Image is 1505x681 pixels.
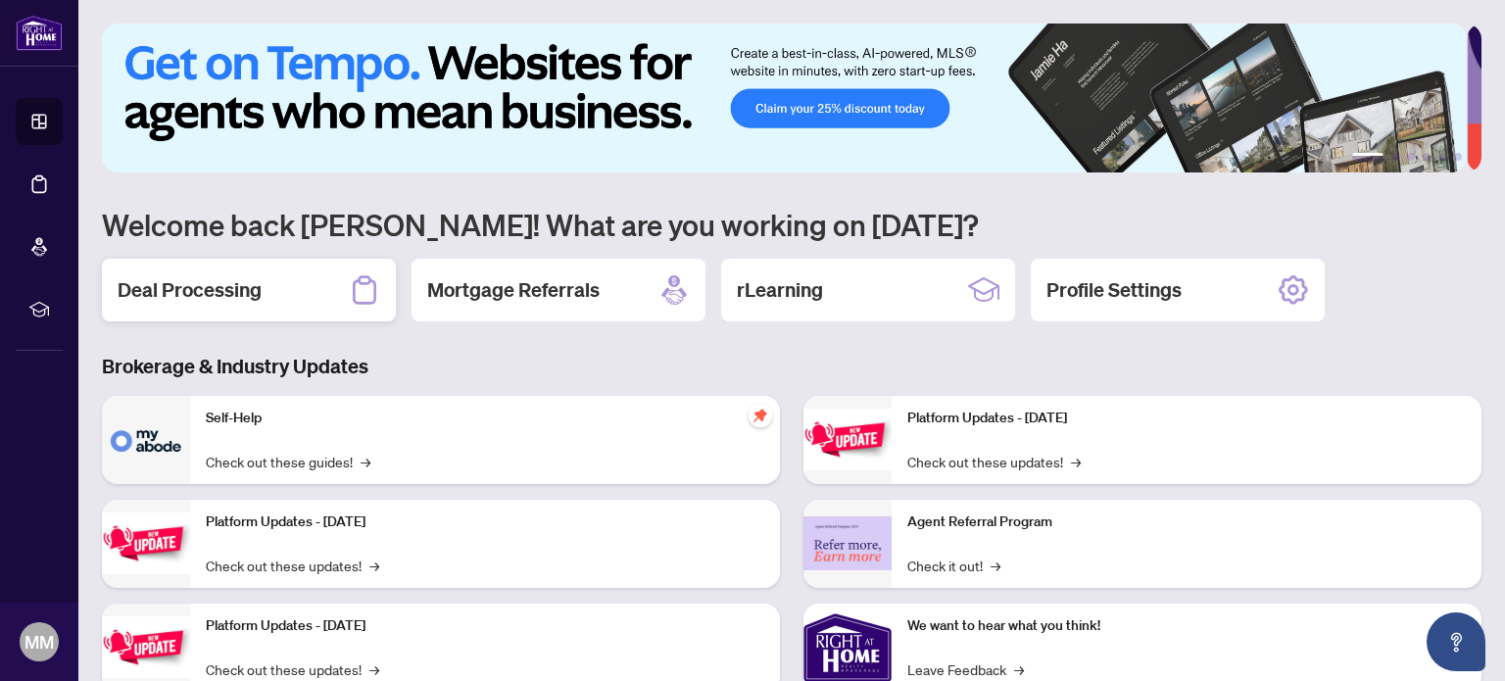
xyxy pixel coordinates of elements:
p: Platform Updates - [DATE] [907,408,1466,429]
button: 3 [1407,153,1415,161]
h1: Welcome back [PERSON_NAME]! What are you working on [DATE]? [102,206,1481,243]
button: 2 [1391,153,1399,161]
img: logo [16,15,63,51]
span: → [369,658,379,680]
h2: Deal Processing [118,276,262,304]
a: Check out these updates!→ [206,555,379,576]
span: MM [24,628,54,656]
p: We want to hear what you think! [907,615,1466,637]
button: 5 [1438,153,1446,161]
img: Slide 0 [102,24,1467,172]
span: → [1071,451,1081,472]
button: 6 [1454,153,1462,161]
h3: Brokerage & Industry Updates [102,353,1481,380]
p: Platform Updates - [DATE] [206,511,764,533]
h2: Mortgage Referrals [427,276,600,304]
a: Leave Feedback→ [907,658,1024,680]
img: Platform Updates - June 23, 2025 [803,409,892,470]
button: 1 [1352,153,1384,161]
img: Self-Help [102,396,190,484]
p: Platform Updates - [DATE] [206,615,764,637]
a: Check it out!→ [907,555,1000,576]
img: Agent Referral Program [803,516,892,570]
span: → [361,451,370,472]
button: 4 [1423,153,1431,161]
a: Check out these updates!→ [206,658,379,680]
img: Platform Updates - September 16, 2025 [102,512,190,574]
a: Check out these updates!→ [907,451,1081,472]
span: → [1014,658,1024,680]
span: → [369,555,379,576]
h2: Profile Settings [1046,276,1182,304]
span: pushpin [749,404,772,427]
img: Platform Updates - July 21, 2025 [102,616,190,678]
a: Check out these guides!→ [206,451,370,472]
h2: rLearning [737,276,823,304]
button: Open asap [1427,612,1485,671]
span: → [991,555,1000,576]
p: Self-Help [206,408,764,429]
p: Agent Referral Program [907,511,1466,533]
